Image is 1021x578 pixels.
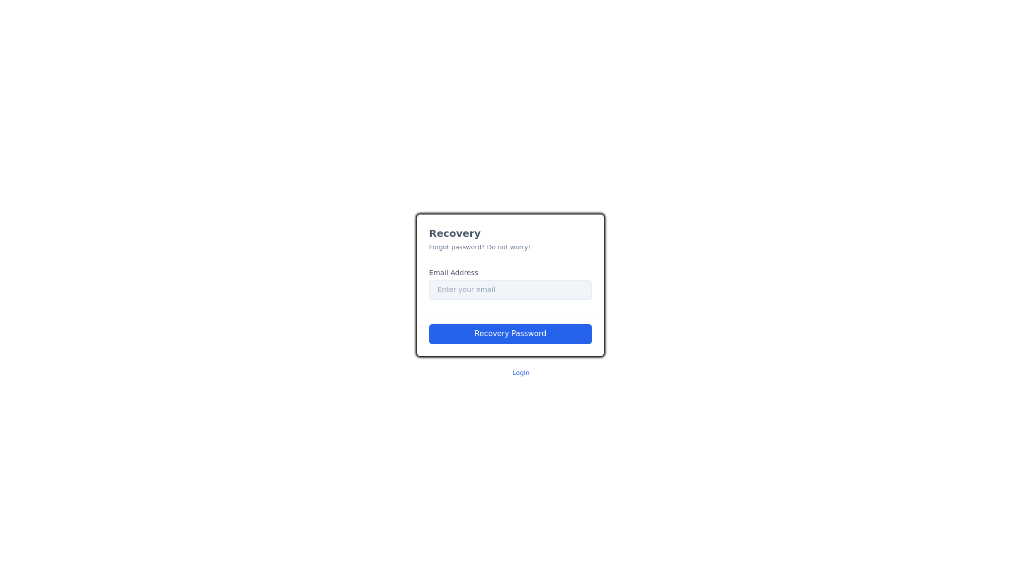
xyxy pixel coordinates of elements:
h3: Recovery [429,226,592,240]
label: Email Address [429,268,478,278]
p: Want to ? [417,368,604,377]
a: Login [512,369,530,376]
input: Enter your email [429,280,592,300]
button: Recovery Password [429,324,592,344]
small: Forgot password? Do not worry! [429,243,531,251]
